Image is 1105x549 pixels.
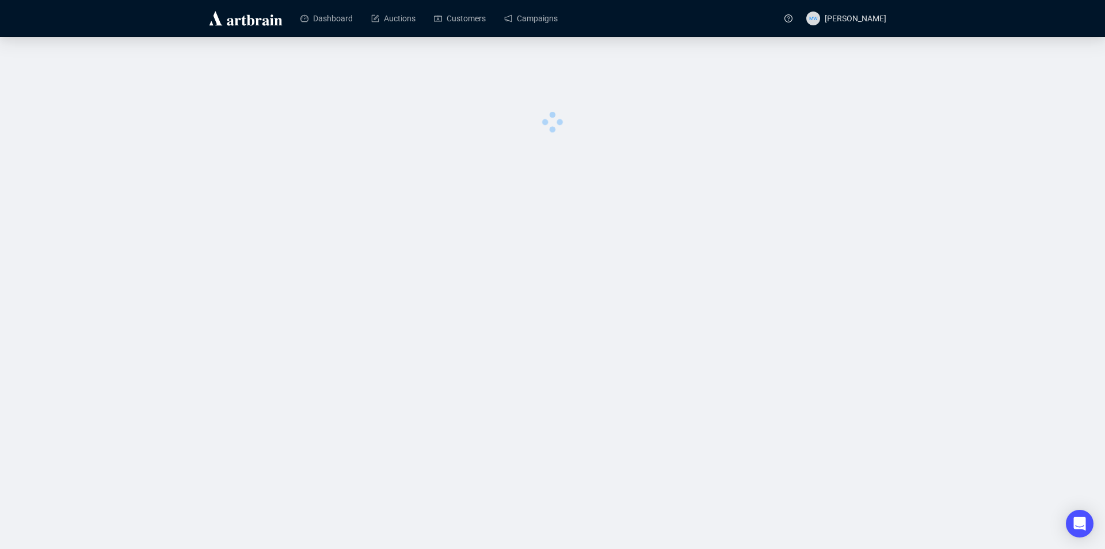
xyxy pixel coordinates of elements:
[825,14,886,23] span: [PERSON_NAME]
[809,14,818,22] span: MW
[371,3,416,33] a: Auctions
[784,14,792,22] span: question-circle
[207,9,284,28] img: logo
[434,3,486,33] a: Customers
[504,3,558,33] a: Campaigns
[1066,510,1093,537] div: Open Intercom Messenger
[300,3,353,33] a: Dashboard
